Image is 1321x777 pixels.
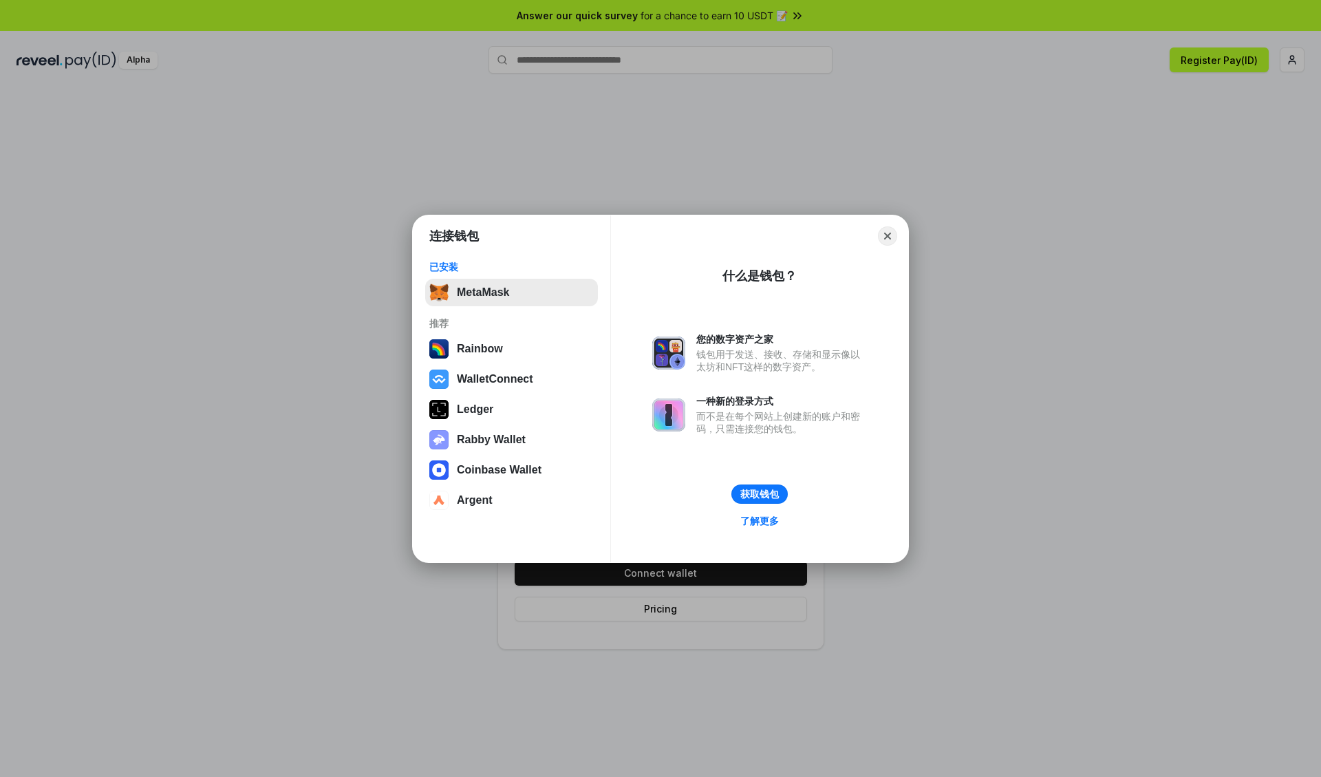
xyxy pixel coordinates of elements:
[457,403,493,416] div: Ledger
[457,464,541,476] div: Coinbase Wallet
[429,400,449,419] img: svg+xml,%3Csvg%20xmlns%3D%22http%3A%2F%2Fwww.w3.org%2F2000%2Fsvg%22%20width%3D%2228%22%20height%3...
[457,343,503,355] div: Rainbow
[429,228,479,244] h1: 连接钱包
[429,261,594,273] div: 已安装
[457,373,533,385] div: WalletConnect
[429,370,449,389] img: svg+xml,%3Csvg%20width%3D%2228%22%20height%3D%2228%22%20viewBox%3D%220%200%2028%2028%22%20fill%3D...
[732,512,787,530] a: 了解更多
[425,426,598,454] button: Rabby Wallet
[696,333,867,345] div: 您的数字资产之家
[696,410,867,435] div: 而不是在每个网站上创建新的账户和密码，只需连接您的钱包。
[429,430,449,449] img: svg+xml,%3Csvg%20xmlns%3D%22http%3A%2F%2Fwww.w3.org%2F2000%2Fsvg%22%20fill%3D%22none%22%20viewBox...
[878,226,897,246] button: Close
[731,485,788,504] button: 获取钱包
[425,487,598,514] button: Argent
[652,398,685,432] img: svg+xml,%3Csvg%20xmlns%3D%22http%3A%2F%2Fwww.w3.org%2F2000%2Fsvg%22%20fill%3D%22none%22%20viewBox...
[722,268,797,284] div: 什么是钱包？
[425,335,598,363] button: Rainbow
[652,337,685,370] img: svg+xml,%3Csvg%20xmlns%3D%22http%3A%2F%2Fwww.w3.org%2F2000%2Fsvg%22%20fill%3D%22none%22%20viewBox...
[425,365,598,393] button: WalletConnect
[429,283,449,302] img: svg+xml,%3Csvg%20fill%3D%22none%22%20height%3D%2233%22%20viewBox%3D%220%200%2035%2033%22%20width%...
[696,348,867,373] div: 钱包用于发送、接收、存储和显示像以太坊和NFT这样的数字资产。
[457,286,509,299] div: MetaMask
[740,515,779,527] div: 了解更多
[457,434,526,446] div: Rabby Wallet
[429,491,449,510] img: svg+xml,%3Csvg%20width%3D%2228%22%20height%3D%2228%22%20viewBox%3D%220%200%2028%2028%22%20fill%3D...
[429,339,449,359] img: svg+xml,%3Csvg%20width%3D%22120%22%20height%3D%22120%22%20viewBox%3D%220%200%20120%20120%22%20fil...
[696,395,867,407] div: 一种新的登录方式
[740,488,779,500] div: 获取钱包
[457,494,493,507] div: Argent
[429,460,449,480] img: svg+xml,%3Csvg%20width%3D%2228%22%20height%3D%2228%22%20viewBox%3D%220%200%2028%2028%22%20fill%3D...
[429,317,594,330] div: 推荐
[425,396,598,423] button: Ledger
[425,456,598,484] button: Coinbase Wallet
[425,279,598,306] button: MetaMask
